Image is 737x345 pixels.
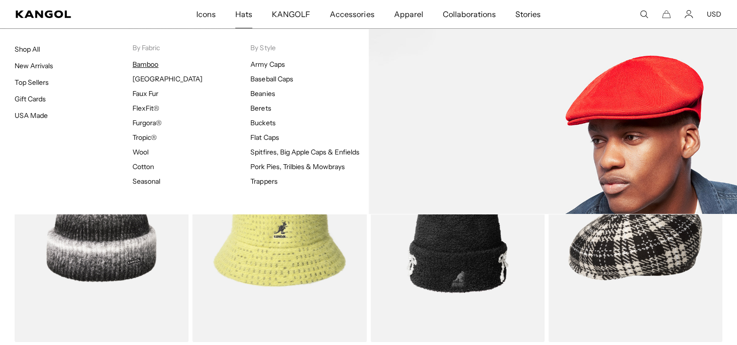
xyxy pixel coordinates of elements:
[250,162,345,171] a: Pork Pies, Trilbies & Mowbrays
[662,10,671,19] button: Cart
[132,43,250,52] p: By Fabric
[132,60,158,69] a: Bamboo
[250,43,368,52] p: By Style
[132,75,202,83] a: [GEOGRAPHIC_DATA]
[684,10,693,19] a: Account
[250,89,275,98] a: Beanies
[192,123,366,342] img: Meeting Point Lahinch
[132,104,159,113] a: FlexFit®
[250,60,284,69] a: Army Caps
[132,162,154,171] a: Cotton
[132,89,158,98] a: Faux Fur
[132,118,162,127] a: Furgora®
[132,133,157,142] a: Tropic®
[15,95,46,103] a: Gift Cards
[640,10,648,19] summary: Search here
[15,61,53,70] a: New Arrivals
[250,133,279,142] a: Flat Caps
[250,118,275,127] a: Buckets
[250,104,271,113] a: Berets
[15,111,48,120] a: USA Made
[15,123,189,342] img: Heathered 2-Way Beanie
[707,10,721,19] button: USD
[15,78,49,87] a: Top Sellers
[250,75,293,83] a: Baseball Caps
[250,177,277,186] a: Trappers
[16,10,130,18] a: Kangol
[250,148,359,156] a: Spitfires, Big Apple Caps & Enfields
[371,123,545,342] img: Pearl Beanie
[132,177,160,186] a: Seasonal
[132,148,149,156] a: Wool
[548,123,722,342] img: New Heritage Flat Cap
[15,45,40,54] a: Shop All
